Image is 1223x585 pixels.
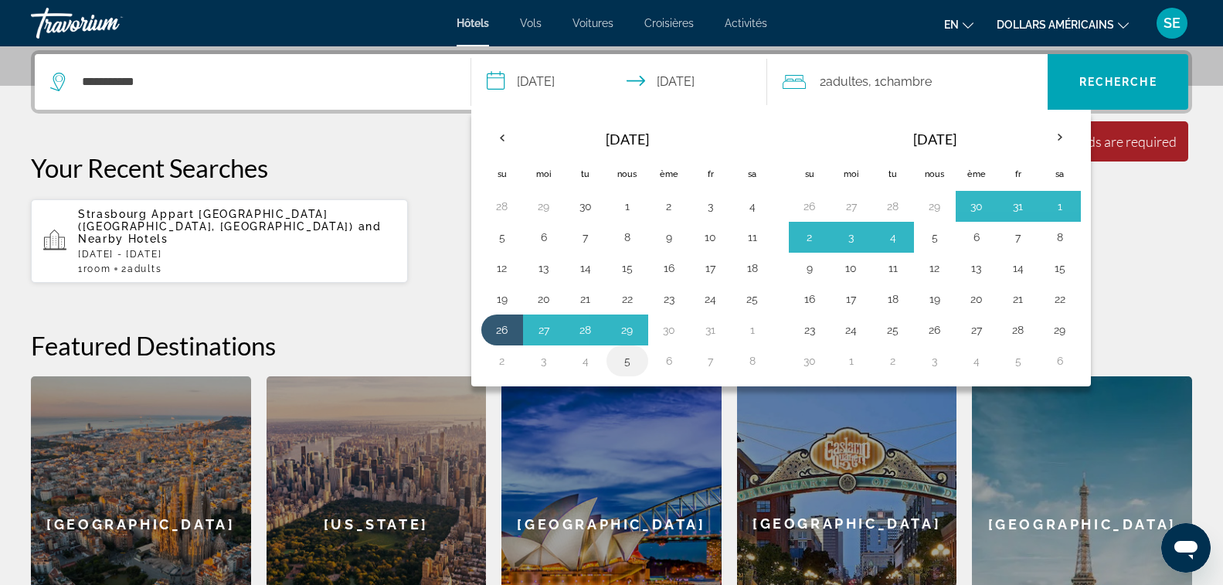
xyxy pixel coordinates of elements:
button: Day 21 [922,288,947,310]
button: Day 13 [881,257,905,279]
button: Changer de devise [997,13,1129,36]
button: Day 20 [490,288,515,310]
button: Day 8 [964,226,989,248]
button: Day 15 [964,257,989,279]
button: Day 2 [698,319,723,341]
span: 2 [121,264,161,274]
button: Day 2 [839,350,864,372]
button: Day 20 [881,288,905,310]
button: Day 4 [490,350,515,372]
button: Day 4 [797,226,822,248]
button: Day 12 [740,226,765,248]
button: Day 18 [797,288,822,310]
button: Day 14 [532,257,556,279]
font: [DATE] [606,131,649,148]
button: Day 6 [490,226,515,248]
span: Strasbourg Appart [GEOGRAPHIC_DATA] ([GEOGRAPHIC_DATA], [GEOGRAPHIC_DATA]) [78,208,354,233]
button: Day 10 [657,226,681,248]
button: Day 4 [922,350,947,372]
button: Day 26 [839,319,864,341]
button: Day 1 [964,196,989,217]
button: Day 9 [615,226,640,248]
a: Vols [520,17,542,29]
font: 2 [820,74,826,89]
button: Day 24 [657,288,681,310]
button: Day 29 [964,319,989,341]
button: Day 23 [1006,288,1031,310]
button: Day 5 [839,226,864,248]
button: Day 8 [573,226,598,248]
button: Day 29 [881,196,905,217]
button: Day 5 [532,350,556,372]
button: Day 19 [839,288,864,310]
h2: Featured Destinations [31,330,1192,361]
button: Day 12 [839,257,864,279]
font: , 1 [868,74,880,89]
font: chambre [880,74,932,89]
button: Day 7 [532,226,556,248]
button: Day 3 [881,350,905,372]
button: Day 2 [615,196,640,217]
button: Day 27 [797,196,822,217]
button: Day 1 [657,319,681,341]
button: Mois prochain [1039,120,1081,155]
font: dollars américains [997,19,1114,31]
button: Day 30 [1006,319,1031,341]
button: Sélectionnez la date d'arrivée et de départ [471,54,767,110]
button: Day 24 [1048,288,1072,310]
button: Day 26 [740,288,765,310]
a: Croisières [644,17,694,29]
button: Day 3 [657,196,681,217]
p: [DATE] - [DATE] [78,249,396,260]
button: Strasbourg Appart [GEOGRAPHIC_DATA] ([GEOGRAPHIC_DATA], [GEOGRAPHIC_DATA]) and Nearby Hotels[DATE... [31,199,408,284]
table: Grille de calendrier de droite [789,120,1081,376]
span: Room [83,264,111,274]
button: Day 1 [797,350,822,372]
button: Day 10 [740,350,765,372]
button: Day 22 [573,288,598,310]
button: Day 30 [615,319,640,341]
input: Rechercher une destination hôtelière [80,70,447,94]
button: Day 13 [490,257,515,279]
button: Day 11 [698,226,723,248]
button: Day 10 [1048,226,1072,248]
button: Day 3 [740,319,765,341]
div: All fields are required [1052,133,1177,150]
button: Day 9 [698,350,723,372]
a: Voitures [572,17,613,29]
a: Hôtels [457,17,489,29]
button: Day 1 [573,196,598,217]
button: Recherche [1048,54,1188,110]
button: Day 22 [964,288,989,310]
button: Day 27 [881,319,905,341]
iframe: Bouton de lancement de la fenêtre de messagerie [1161,523,1211,573]
button: Day 30 [490,196,515,217]
button: Day 28 [532,319,556,341]
button: Day 28 [922,319,947,341]
font: SE [1164,15,1181,31]
button: Day 7 [615,350,640,372]
span: and Nearby Hotels [78,220,382,245]
button: Day 4 [698,196,723,217]
button: Day 31 [1048,319,1072,341]
button: Day 9 [1006,226,1031,248]
font: en [944,19,959,31]
table: Grille de calendrier de gauche [481,120,773,376]
button: Day 6 [573,350,598,372]
button: Day 25 [797,319,822,341]
button: Day 28 [839,196,864,217]
button: Day 17 [657,257,681,279]
button: Previous month [481,120,523,155]
button: Day 21 [532,288,556,310]
button: Day 30 [922,196,947,217]
button: Day 2 [1006,196,1031,217]
button: Day 17 [1048,257,1072,279]
button: Day 6 [881,226,905,248]
button: Day 5 [964,350,989,372]
span: 1 [78,264,110,274]
font: Activités [725,17,767,29]
button: Day 23 [615,288,640,310]
button: Day 29 [573,319,598,341]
